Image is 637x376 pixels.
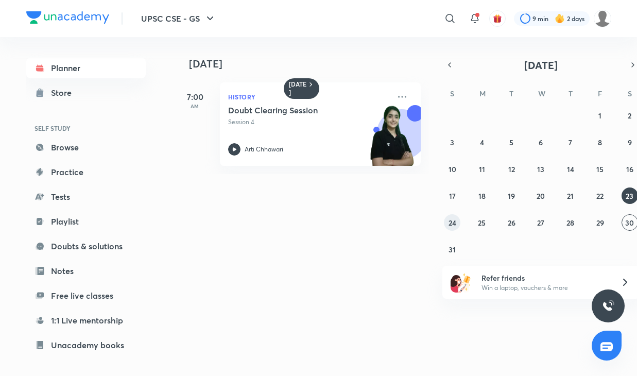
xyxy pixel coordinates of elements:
[450,138,454,147] abbr: August 3, 2025
[444,187,460,204] button: August 17, 2025
[245,145,283,154] p: Arti Chhawari
[592,214,608,231] button: August 29, 2025
[567,164,574,174] abbr: August 14, 2025
[26,58,146,78] a: Planner
[444,214,460,231] button: August 24, 2025
[592,187,608,204] button: August 22, 2025
[628,89,632,98] abbr: Saturday
[481,283,608,293] p: Win a laptop, vouchers & more
[289,80,307,97] h6: [DATE]
[503,134,520,150] button: August 5, 2025
[26,261,146,281] a: Notes
[444,241,460,258] button: August 31, 2025
[26,335,146,355] a: Unacademy books
[493,14,502,23] img: avatar
[480,138,484,147] abbr: August 4, 2025
[135,8,222,29] button: UPSC CSE - GS
[479,164,485,174] abbr: August 11, 2025
[532,214,549,231] button: August 27, 2025
[449,191,456,201] abbr: August 17, 2025
[503,161,520,177] button: August 12, 2025
[26,11,109,24] img: Company Logo
[478,191,486,201] abbr: August 18, 2025
[450,89,454,98] abbr: Sunday
[555,13,565,24] img: streak
[26,310,146,331] a: 1:1 Live mentorship
[26,236,146,257] a: Doubts & solutions
[569,138,572,147] abbr: August 7, 2025
[532,161,549,177] button: August 13, 2025
[26,119,146,137] h6: SELF STUDY
[175,91,216,103] h5: 7:00
[509,138,513,147] abbr: August 5, 2025
[538,89,545,98] abbr: Wednesday
[562,214,579,231] button: August 28, 2025
[569,89,573,98] abbr: Thursday
[479,89,486,98] abbr: Monday
[539,138,543,147] abbr: August 6, 2025
[228,117,390,127] p: Session 4
[451,272,471,293] img: referral
[508,164,515,174] abbr: August 12, 2025
[474,134,490,150] button: August 4, 2025
[562,134,579,150] button: August 7, 2025
[508,191,515,201] abbr: August 19, 2025
[481,272,608,283] h6: Refer friends
[562,187,579,204] button: August 21, 2025
[537,218,544,228] abbr: August 27, 2025
[566,218,574,228] abbr: August 28, 2025
[26,82,146,103] a: Store
[489,10,506,27] button: avatar
[592,134,608,150] button: August 8, 2025
[26,211,146,232] a: Playlist
[51,87,78,99] div: Store
[594,10,611,27] img: rudrani kavalreddy
[537,164,544,174] abbr: August 13, 2025
[26,285,146,306] a: Free live classes
[598,138,602,147] abbr: August 8, 2025
[449,218,456,228] abbr: August 24, 2025
[444,161,460,177] button: August 10, 2025
[503,214,520,231] button: August 26, 2025
[596,191,604,201] abbr: August 22, 2025
[449,245,456,254] abbr: August 31, 2025
[26,11,109,26] a: Company Logo
[449,164,456,174] abbr: August 10, 2025
[175,103,216,109] p: AM
[602,300,614,312] img: ttu
[598,111,601,121] abbr: August 1, 2025
[26,137,146,158] a: Browse
[592,107,608,124] button: August 1, 2025
[228,105,356,115] h5: Doubt Clearing Session
[562,161,579,177] button: August 14, 2025
[626,164,633,174] abbr: August 16, 2025
[567,191,574,201] abbr: August 21, 2025
[189,58,431,70] h4: [DATE]
[26,186,146,207] a: Tests
[592,161,608,177] button: August 15, 2025
[444,134,460,150] button: August 3, 2025
[457,58,626,72] button: [DATE]
[509,89,513,98] abbr: Tuesday
[596,218,604,228] abbr: August 29, 2025
[628,138,632,147] abbr: August 9, 2025
[626,191,633,201] abbr: August 23, 2025
[508,218,515,228] abbr: August 26, 2025
[524,58,558,72] span: [DATE]
[537,191,545,201] abbr: August 20, 2025
[503,187,520,204] button: August 19, 2025
[478,218,486,228] abbr: August 25, 2025
[598,89,602,98] abbr: Friday
[628,111,631,121] abbr: August 2, 2025
[625,218,634,228] abbr: August 30, 2025
[532,187,549,204] button: August 20, 2025
[364,105,421,176] img: unacademy
[474,187,490,204] button: August 18, 2025
[474,214,490,231] button: August 25, 2025
[228,91,390,103] p: History
[474,161,490,177] button: August 11, 2025
[26,162,146,182] a: Practice
[532,134,549,150] button: August 6, 2025
[596,164,604,174] abbr: August 15, 2025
